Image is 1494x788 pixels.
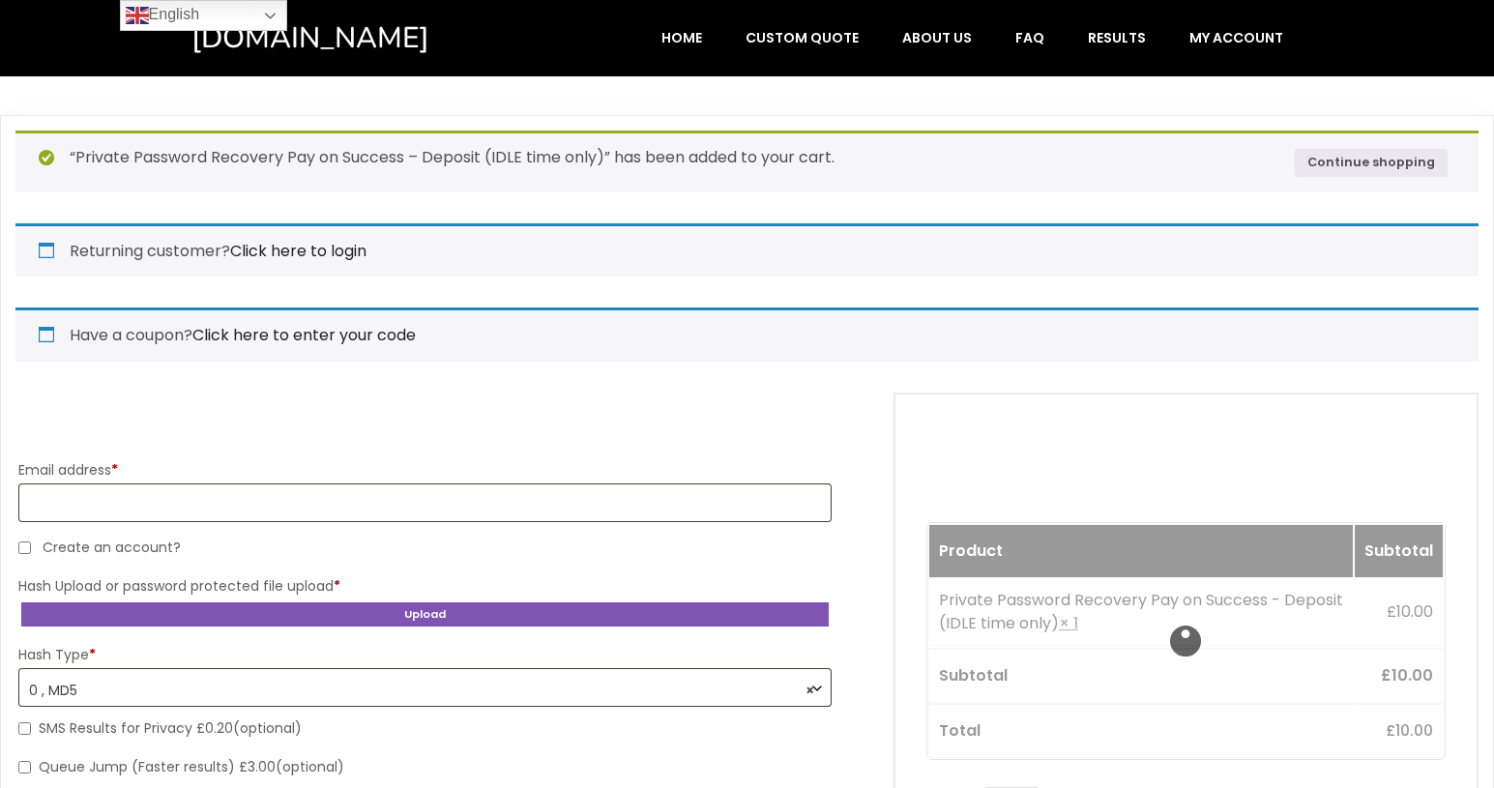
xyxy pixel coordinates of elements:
img: en [126,4,149,27]
span: Custom Quote [746,29,859,46]
span: Create an account? [43,538,181,557]
label: Email address [18,456,832,483]
span: FAQ [1015,29,1044,46]
abbr: required [89,645,96,664]
span: Home [661,29,702,46]
span: 0 , MD5 [18,668,832,707]
label: Hash Type [18,641,832,668]
a: Click here to login [230,240,366,262]
abbr: required [334,576,340,596]
label: Queue Jump (Faster results) £3.00 [18,757,344,776]
span: About Us [902,29,972,46]
h3: Your order [893,393,1479,522]
a: My account [1169,19,1304,56]
span: × [806,681,814,701]
input: SMS Results for Privacy £0.20(optional) [18,722,31,735]
button: Upload [18,599,832,629]
span: Results [1088,29,1146,46]
span: (optional) [276,757,344,776]
a: Enter your coupon code [192,324,416,346]
a: [DOMAIN_NAME] [191,19,512,57]
span: 0 , MD5 [29,674,821,708]
a: FAQ [995,19,1065,56]
span: (optional) [233,718,302,738]
a: About Us [882,19,992,56]
div: Returning customer? [15,223,1479,277]
span: My account [1189,29,1283,46]
div: “Private Password Recovery Pay on Success – Deposit (IDLE time only)” has been added to your cart. [15,131,1479,192]
a: Home [641,19,722,56]
h3: Billing details [15,402,835,449]
label: SMS Results for Privacy £0.20 [18,718,302,738]
a: Continue shopping [1295,149,1448,177]
input: Create an account? [18,541,31,554]
label: Hash Upload or password protected file upload [18,572,832,599]
a: Custom Quote [725,19,879,56]
input: Queue Jump (Faster results) £3.00(optional) [18,761,31,773]
div: Have a coupon? [15,307,1479,362]
a: Results [1068,19,1166,56]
